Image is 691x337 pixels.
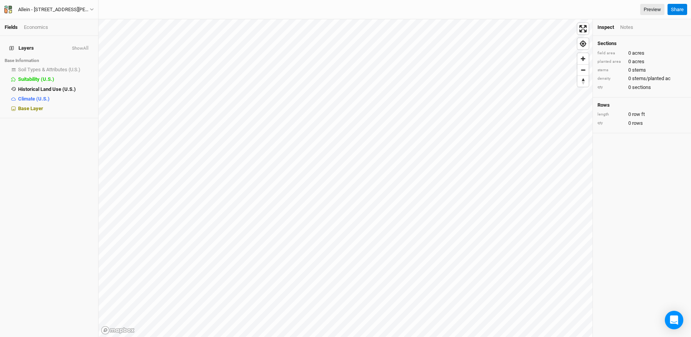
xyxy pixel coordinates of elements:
[597,50,686,57] div: 0
[597,67,686,74] div: 0
[597,24,614,31] div: Inspect
[640,4,664,15] a: Preview
[9,45,34,51] span: Layers
[620,24,633,31] div: Notes
[577,23,589,34] button: Enter fullscreen
[632,67,646,74] span: stems
[577,53,589,64] button: Zoom in
[99,19,592,337] canvas: Map
[597,102,686,108] h4: Rows
[597,111,686,118] div: 0
[18,96,50,102] span: Climate (U.S.)
[632,120,643,127] span: rows
[24,24,48,31] div: Economics
[18,106,94,112] div: Base Layer
[632,75,671,82] span: stems/planted ac
[597,67,624,73] div: stems
[632,50,644,57] span: acres
[18,76,54,82] span: Suitability (U.S.)
[597,112,624,117] div: length
[18,6,90,13] div: Allein - 47812 Hunneyman Road, Redwood, New York 13679, United States
[577,76,589,87] span: Reset bearing to north
[597,120,686,127] div: 0
[597,50,624,56] div: field area
[18,67,94,73] div: Soil Types & Attributes (U.S.)
[577,38,589,49] button: Find my location
[577,64,589,75] button: Zoom out
[597,75,686,82] div: 0
[101,326,135,335] a: Mapbox logo
[597,84,624,90] div: qty
[577,75,589,87] button: Reset bearing to north
[18,96,94,102] div: Climate (U.S.)
[597,58,686,65] div: 0
[577,65,589,75] span: Zoom out
[18,86,76,92] span: Historical Land Use (U.S.)
[632,58,644,65] span: acres
[597,84,686,91] div: 0
[18,76,94,82] div: Suitability (U.S.)
[665,311,683,329] div: Open Intercom Messenger
[72,46,89,51] button: ShowAll
[597,40,686,47] h4: Sections
[668,4,687,15] button: Share
[18,106,43,111] span: Base Layer
[632,111,645,118] span: row ft
[597,120,624,126] div: qty
[597,59,624,65] div: planted area
[18,86,94,92] div: Historical Land Use (U.S.)
[4,5,94,14] button: Allein - [STREET_ADDRESS][PERSON_NAME][US_STATE]
[597,76,624,82] div: density
[5,24,18,30] a: Fields
[18,67,80,72] span: Soil Types & Attributes (U.S.)
[632,84,651,91] span: sections
[18,6,90,13] div: Allein - [STREET_ADDRESS][PERSON_NAME][US_STATE]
